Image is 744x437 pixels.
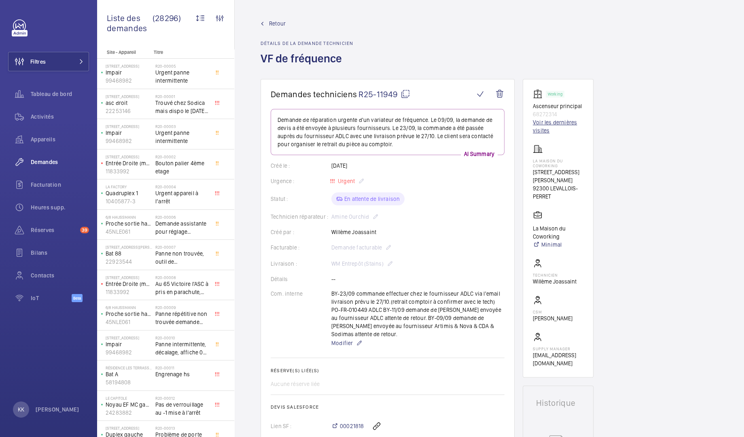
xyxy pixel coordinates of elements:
[155,124,209,129] h2: R20-00003
[30,58,46,66] span: Filtres
[155,189,209,205] span: Urgent appareil à l’arrêt
[155,68,209,85] span: Urgent panne intermittente
[533,241,583,249] a: Minimal
[106,184,152,189] p: La Factory
[533,118,583,134] a: Voir les dernières visites
[106,167,152,175] p: 11833992
[107,13,153,33] span: Liste des demandes
[533,309,572,314] p: CSM
[31,181,89,189] span: Facturation
[106,99,152,107] p: asc droit
[155,396,209,401] h2: R20-00012
[106,275,152,280] p: [STREET_ADDRESS]
[271,404,504,410] h2: Devis Salesforce
[106,258,152,266] p: 22923544
[533,346,583,351] p: Supply manager
[106,396,152,401] p: Le Capitole
[106,378,152,386] p: 58194808
[548,93,562,96] p: Working
[155,184,209,189] h2: R20-00004
[106,154,152,159] p: [STREET_ADDRESS]
[31,158,89,166] span: Demandes
[31,249,89,257] span: Bilans
[31,135,89,143] span: Appareils
[155,129,209,145] span: Urgent panne intermittente
[533,89,546,99] img: elevator.svg
[278,116,498,148] p: Demande de réparation urgente d'un variateur de fréquence. Le 09/09, la demande de devis a été en...
[106,64,152,68] p: [STREET_ADDRESS]
[106,348,152,356] p: 99468982
[533,102,583,110] p: Ascenseur principal
[461,150,498,158] p: AI Summary
[155,275,209,280] h2: R20-00008
[155,249,209,266] span: Panne non trouvée, outil de déverouillouge impératif pour le diagnostic
[31,203,89,211] span: Heures supp.
[106,288,152,296] p: 11833992
[106,426,152,431] p: [STREET_ADDRESS]
[155,365,209,370] h2: R20-00011
[106,249,152,258] p: Bat 88
[155,64,209,68] h2: R20-00005
[106,409,152,417] p: 24283882
[331,339,353,347] span: Modifier
[533,277,577,286] p: Willème Joassaint
[106,137,152,145] p: 99468982
[340,422,364,430] span: 00021818
[106,215,152,220] p: 6/8 Haussmann
[80,227,89,233] span: 39
[106,365,152,370] p: Résidence les Terrasse - [STREET_ADDRESS]
[533,158,583,168] p: La Maison du Coworking
[31,294,72,302] span: IoT
[106,197,152,205] p: 10405877-3
[155,310,209,326] span: Panne répétitive non trouvée demande assistance expert technique
[106,124,152,129] p: [STREET_ADDRESS]
[106,280,152,288] p: Entrée Droite (monte-charge)
[8,52,89,71] button: Filtres
[155,401,209,417] span: Pas de verrouillage au -1 mise à l'arrêt
[155,370,209,378] span: Engrenage hs
[72,294,83,302] span: Beta
[533,224,583,241] p: La Maison du Coworking
[358,89,410,99] span: R25-11949
[31,226,77,234] span: Réserves
[155,94,209,99] h2: R20-00001
[533,184,583,200] p: 92300 LEVALLOIS-PERRET
[155,305,209,310] h2: R20-00009
[271,368,504,373] h2: Réserve(s) liée(s)
[36,405,79,414] p: [PERSON_NAME]
[31,113,89,121] span: Activités
[31,90,89,98] span: Tableau de bord
[533,314,572,322] p: [PERSON_NAME]
[106,318,152,326] p: 45NLE061
[106,305,152,310] p: 6/8 Haussmann
[155,340,209,356] span: Panne intermittente, décalage, affiche 0 au palier alors que l'appareil se trouve au 1er étage, c...
[155,99,209,115] span: Trouvé chez Sodica mais dispo le [DATE] [URL][DOMAIN_NAME]
[331,422,364,430] a: 00021818
[155,154,209,159] h2: R20-00002
[533,110,583,118] p: 68272314
[106,159,152,167] p: Entrée Droite (monte-charge)
[536,399,580,407] h1: Historique
[106,94,152,99] p: [STREET_ADDRESS]
[106,310,152,318] p: Proche sortie hall Pelletier
[18,405,24,414] p: KK
[106,220,152,228] p: Proche sortie hall Pelletier
[269,19,286,28] span: Retour
[271,89,357,99] span: Demandes techniciens
[261,51,353,79] h1: VF de fréquence
[97,49,150,55] p: Site - Appareil
[155,426,209,431] h2: R20-00013
[533,351,583,367] p: [EMAIL_ADDRESS][DOMAIN_NAME]
[155,245,209,249] h2: R20-00007
[106,340,152,348] p: Impair
[106,245,152,249] p: [STREET_ADDRESS][PERSON_NAME]
[155,220,209,236] span: Demande assistante pour réglage d'opérateurs porte cabine double accès
[106,77,152,85] p: 99468982
[106,370,152,378] p: Bat A
[106,228,152,236] p: 45NLE061
[106,401,152,409] p: Noyau EF MC gauche
[533,273,577,277] p: Technicien
[155,159,209,175] span: Bouton palier 4ème etage
[533,168,583,184] p: [STREET_ADDRESS][PERSON_NAME]
[106,335,152,340] p: [STREET_ADDRESS]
